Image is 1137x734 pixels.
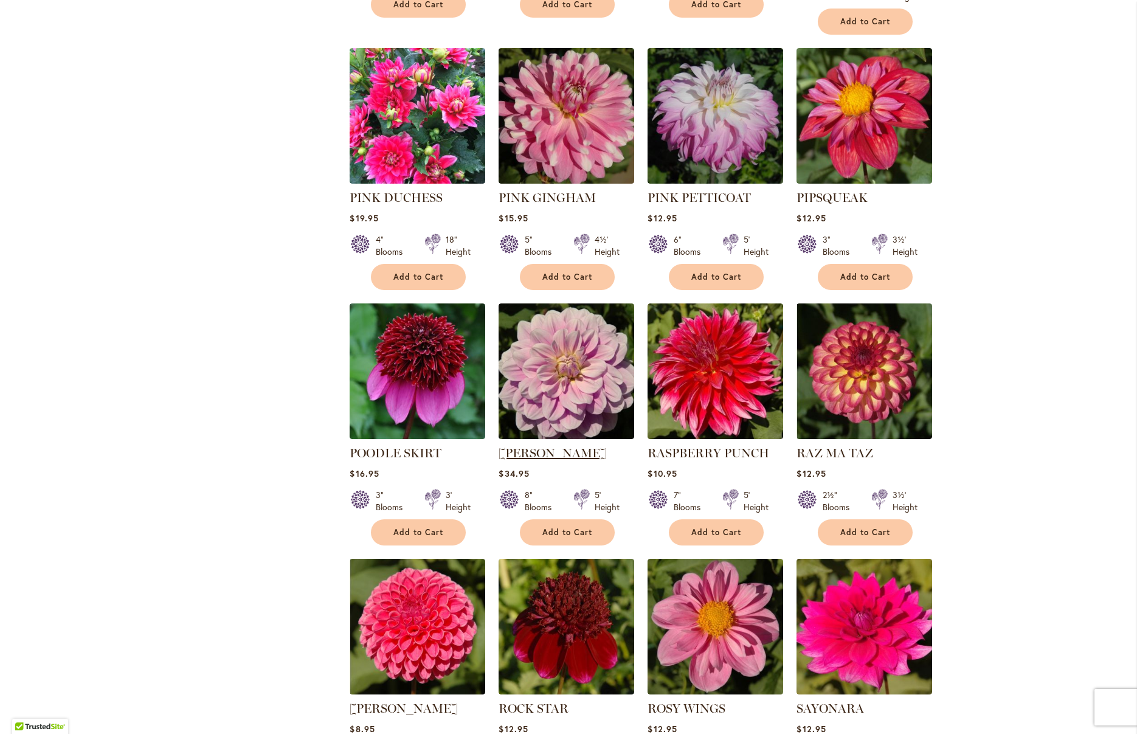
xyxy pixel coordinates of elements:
button: Add to Cart [818,264,913,290]
img: REBECCA LYNN [350,559,485,694]
div: 5' Height [595,489,620,513]
div: 5' Height [744,234,769,258]
a: SAYONARA [797,701,864,716]
button: Add to Cart [520,519,615,545]
span: Add to Cart [393,527,443,538]
span: $16.95 [350,468,379,479]
a: Randi Dawn [499,430,634,441]
a: [PERSON_NAME] [350,701,458,716]
button: Add to Cart [371,264,466,290]
div: 5" Blooms [525,234,559,258]
a: PINK DUCHESS [350,175,485,186]
span: Add to Cart [542,272,592,282]
span: Add to Cart [691,272,741,282]
img: SAYONARA [797,559,932,694]
a: PINK GINGHAM [499,190,596,205]
img: RASPBERRY PUNCH [648,303,783,439]
a: [PERSON_NAME] [499,446,607,460]
img: PIPSQUEAK [797,48,932,184]
button: Add to Cart [818,9,913,35]
a: REBECCA LYNN [350,685,485,697]
div: 2½" Blooms [823,489,857,513]
img: Pink Petticoat [648,48,783,184]
a: PIPSQUEAK [797,190,868,205]
a: ROCK STAR [499,701,568,716]
a: ROSY WINGS [648,685,783,697]
span: $12.95 [797,212,826,224]
iframe: Launch Accessibility Center [9,691,43,725]
button: Add to Cart [818,519,913,545]
button: Add to Cart [669,519,764,545]
div: 5' Height [744,489,769,513]
span: Add to Cart [542,527,592,538]
img: POODLE SKIRT [350,303,485,439]
a: ROCK STAR [499,685,634,697]
span: $34.95 [499,468,529,479]
div: 4½' Height [595,234,620,258]
a: Pink Petticoat [648,175,783,186]
a: POODLE SKIRT [350,446,441,460]
img: PINK GINGHAM [499,48,634,184]
span: Add to Cart [840,527,890,538]
a: PINK GINGHAM [499,175,634,186]
a: RASPBERRY PUNCH [648,430,783,441]
div: 3' Height [446,489,471,513]
span: $19.95 [350,212,378,224]
a: PINK PETTICOAT [648,190,751,205]
button: Add to Cart [669,264,764,290]
img: Randi Dawn [499,303,634,439]
div: 3" Blooms [823,234,857,258]
a: PINK DUCHESS [350,190,443,205]
a: POODLE SKIRT [350,430,485,441]
span: $15.95 [499,212,528,224]
div: 8" Blooms [525,489,559,513]
div: 7" Blooms [674,489,708,513]
a: PIPSQUEAK [797,175,932,186]
span: Add to Cart [840,16,890,27]
span: $10.95 [648,468,677,479]
a: RAZ MA TAZ [797,430,932,441]
a: ROSY WINGS [648,701,725,716]
a: RASPBERRY PUNCH [648,446,769,460]
div: 3½' Height [893,489,918,513]
span: $12.95 [648,212,677,224]
button: Add to Cart [520,264,615,290]
div: 4" Blooms [376,234,410,258]
span: Add to Cart [840,272,890,282]
div: 18" Height [446,234,471,258]
span: $12.95 [797,468,826,479]
img: PINK DUCHESS [350,48,485,184]
span: Add to Cart [393,272,443,282]
span: Add to Cart [691,527,741,538]
img: RAZ MA TAZ [797,303,932,439]
button: Add to Cart [371,519,466,545]
img: ROCK STAR [499,559,634,694]
a: SAYONARA [797,685,932,697]
div: 3½' Height [893,234,918,258]
img: ROSY WINGS [648,559,783,694]
div: 3" Blooms [376,489,410,513]
div: 6" Blooms [674,234,708,258]
a: RAZ MA TAZ [797,446,873,460]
